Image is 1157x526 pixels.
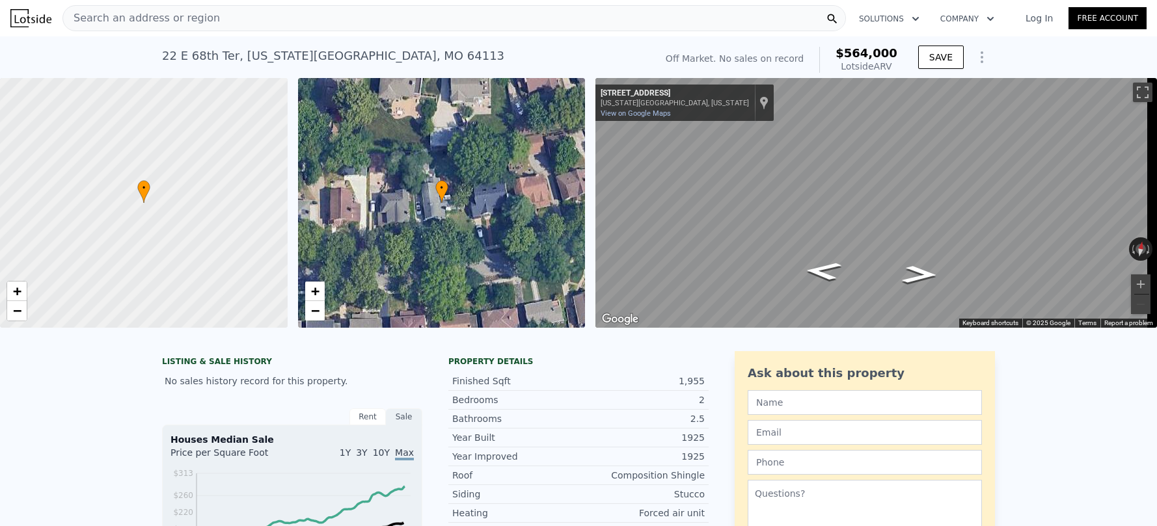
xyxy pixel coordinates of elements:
div: • [137,180,150,203]
div: Bedrooms [452,393,578,406]
span: 3Y [356,447,367,458]
div: Year Built [452,431,578,444]
input: Name [748,390,982,415]
a: Zoom in [7,282,27,301]
div: Composition Shingle [578,469,705,482]
span: − [13,302,21,319]
tspan: $313 [173,469,193,478]
div: Sale [386,408,422,425]
span: 10Y [373,447,390,458]
div: 2.5 [578,412,705,425]
span: 1Y [340,447,351,458]
button: Zoom out [1131,295,1150,314]
button: Solutions [849,7,930,31]
button: Toggle fullscreen view [1133,83,1152,102]
span: © 2025 Google [1026,319,1070,326]
div: Forced air unit [578,506,705,519]
div: Property details [448,356,709,367]
span: $564,000 [836,46,897,60]
div: • [435,180,448,203]
div: Price per Square Foot [170,446,292,467]
div: Off Market. No sales on record [666,52,804,65]
div: 1,955 [578,375,705,388]
div: Houses Median Sale [170,433,414,446]
button: Company [930,7,1005,31]
path: Go West, E 68th Terrace [789,257,857,284]
button: Keyboard shortcuts [962,319,1018,328]
a: Zoom out [305,301,325,321]
div: 22 E 68th Ter , [US_STATE][GEOGRAPHIC_DATA] , MO 64113 [162,47,504,65]
path: Go East, E 68th Terrace [887,261,953,288]
span: Max [395,447,414,460]
div: Stucco [578,488,705,501]
img: Google [599,311,642,328]
div: LISTING & SALE HISTORY [162,356,422,369]
div: Siding [452,488,578,501]
span: − [310,302,319,319]
a: Terms [1078,319,1096,326]
button: Zoom in [1131,274,1150,294]
div: Rent [349,408,386,425]
div: No sales history record for this property. [162,369,422,393]
div: Map [595,78,1157,328]
div: [STREET_ADDRESS] [601,88,749,99]
input: Phone [748,450,982,475]
img: Lotside [10,9,51,27]
div: Bathrooms [452,412,578,425]
div: 1925 [578,450,705,463]
button: Show Options [969,44,995,70]
a: Log In [1010,12,1069,25]
button: Rotate counterclockwise [1129,237,1136,261]
div: 2 [578,393,705,406]
a: View on Google Maps [601,109,671,118]
a: Report a problem [1104,319,1153,326]
div: Heating [452,506,578,519]
div: 1925 [578,431,705,444]
tspan: $260 [173,491,193,500]
span: Search an address or region [63,10,220,26]
a: Free Account [1069,7,1147,29]
div: Ask about this property [748,364,982,382]
button: Rotate clockwise [1146,237,1153,261]
div: Year Improved [452,450,578,463]
span: + [310,283,319,299]
div: Street View [595,78,1157,328]
button: Reset the view [1134,237,1148,261]
span: + [13,283,21,299]
button: SAVE [918,46,964,69]
a: Show location on map [759,96,769,110]
div: [US_STATE][GEOGRAPHIC_DATA], [US_STATE] [601,99,749,107]
span: • [435,182,448,194]
a: Zoom out [7,301,27,321]
a: Open this area in Google Maps (opens a new window) [599,311,642,328]
span: • [137,182,150,194]
a: Zoom in [305,282,325,301]
div: Finished Sqft [452,375,578,388]
tspan: $220 [173,508,193,517]
div: Lotside ARV [836,60,897,73]
input: Email [748,420,982,445]
div: Roof [452,469,578,482]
